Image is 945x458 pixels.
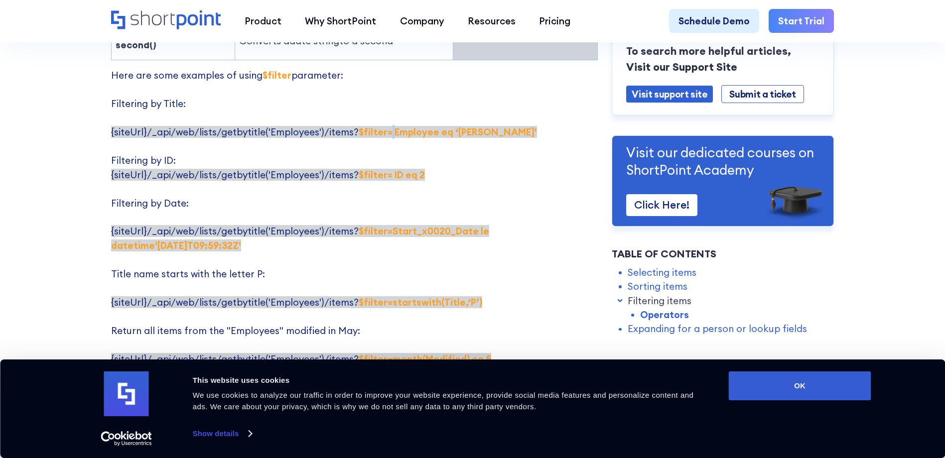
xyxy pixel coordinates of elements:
[628,279,687,293] a: Sorting items
[539,14,570,28] div: Pricing
[612,246,834,261] div: Table of Contents
[193,391,694,411] span: We use cookies to analyze our traffic in order to improve your website experience, provide social...
[528,9,582,32] a: Pricing
[111,10,221,31] a: Home
[640,308,689,322] a: Operators
[729,371,871,400] button: OK
[388,9,456,32] a: Company
[116,39,156,51] strong: second()
[111,126,537,138] span: {siteUrl}/_api/web/lists/getbytitle('Employees')/items?
[721,85,804,104] a: Submit a ticket
[359,169,425,181] strong: $filter= ID eq 2
[83,431,170,446] a: Usercentrics Cookiebot - opens in a new window
[669,9,759,32] a: Schedule Demo
[626,195,697,216] a: Click Here!
[766,343,945,458] div: Chat-Widget
[626,86,713,103] a: Visit support site
[359,353,491,365] strong: $filter=month(Modified) eq 5
[456,9,527,32] a: Resources
[293,9,388,32] a: Why ShortPoint
[193,374,706,386] div: This website uses cookies
[626,43,819,75] p: To search more helpful articles, Visit our Support Site
[766,343,945,458] iframe: Chat Widget
[628,294,691,308] a: Filtering items
[468,14,516,28] div: Resources
[245,14,281,28] div: Product
[111,169,425,181] span: {siteUrl}/_api/web/lists/getbytitle('Employees')/items?
[359,296,482,308] strong: $filter=startswith(Title,‘P’)
[233,9,293,32] a: Product
[104,371,149,416] img: logo
[111,225,489,251] span: {siteUrl}/_api/web/lists/getbytitle('Employees')/items?
[628,265,696,279] a: Selecting items
[769,9,834,32] a: Start Trial
[111,68,598,451] p: Here are some examples of using parameter: Filtering by Title: Filtering by ID: Filtering by Date...
[626,144,819,179] p: Visit our dedicated courses on ShortPoint Academy
[193,426,252,441] a: Show details
[305,14,376,28] div: Why ShortPoint
[263,69,291,81] strong: $filter
[111,296,482,308] span: {siteUrl}/_api/web/lists/getbytitle('Employees')/items?
[359,126,537,138] strong: $filter= Employee eq ‘[PERSON_NAME]'
[111,353,491,365] span: {siteUrl}/_api/web/lists/getbytitle('Employees')/items?
[400,14,444,28] div: Company
[111,225,489,251] strong: $filter=Start_x0020_Date le datetime'[DATE]T09:59:32Z'
[628,322,807,336] a: Expanding for a person or lookup fields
